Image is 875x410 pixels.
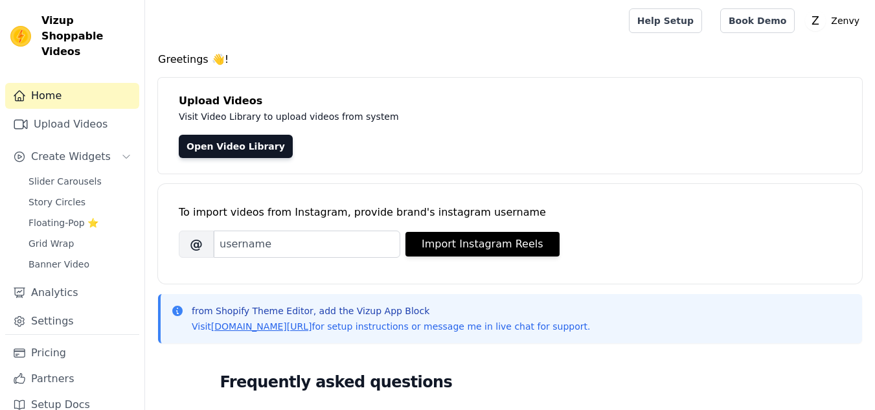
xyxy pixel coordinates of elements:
p: from Shopify Theme Editor, add the Vizup App Block [192,304,590,317]
a: Analytics [5,280,139,306]
span: Grid Wrap [28,237,74,250]
p: Visit for setup instructions or message me in live chat for support. [192,320,590,333]
span: Banner Video [28,258,89,271]
button: Create Widgets [5,144,139,170]
a: Upload Videos [5,111,139,137]
h2: Frequently asked questions [220,369,801,395]
p: Zenvy [826,9,865,32]
a: Home [5,83,139,109]
span: Vizup Shoppable Videos [41,13,134,60]
a: Book Demo [720,8,795,33]
span: Floating-Pop ⭐ [28,216,98,229]
a: Help Setup [629,8,702,33]
h4: Upload Videos [179,93,841,109]
span: Create Widgets [31,149,111,165]
a: Grid Wrap [21,234,139,253]
a: Open Video Library [179,135,293,158]
span: Slider Carousels [28,175,102,188]
a: Banner Video [21,255,139,273]
a: Floating-Pop ⭐ [21,214,139,232]
div: To import videos from Instagram, provide brand's instagram username [179,205,841,220]
input: username [214,231,400,258]
button: Import Instagram Reels [405,232,560,256]
span: @ [179,231,214,258]
img: Vizup [10,26,31,47]
a: Settings [5,308,139,334]
button: Z Zenvy [805,9,865,32]
p: Visit Video Library to upload videos from system [179,109,759,124]
a: Slider Carousels [21,172,139,190]
h4: Greetings 👋! [158,52,862,67]
a: Partners [5,366,139,392]
a: Pricing [5,340,139,366]
text: Z [812,14,819,27]
span: Story Circles [28,196,85,209]
a: Story Circles [21,193,139,211]
a: [DOMAIN_NAME][URL] [211,321,312,332]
